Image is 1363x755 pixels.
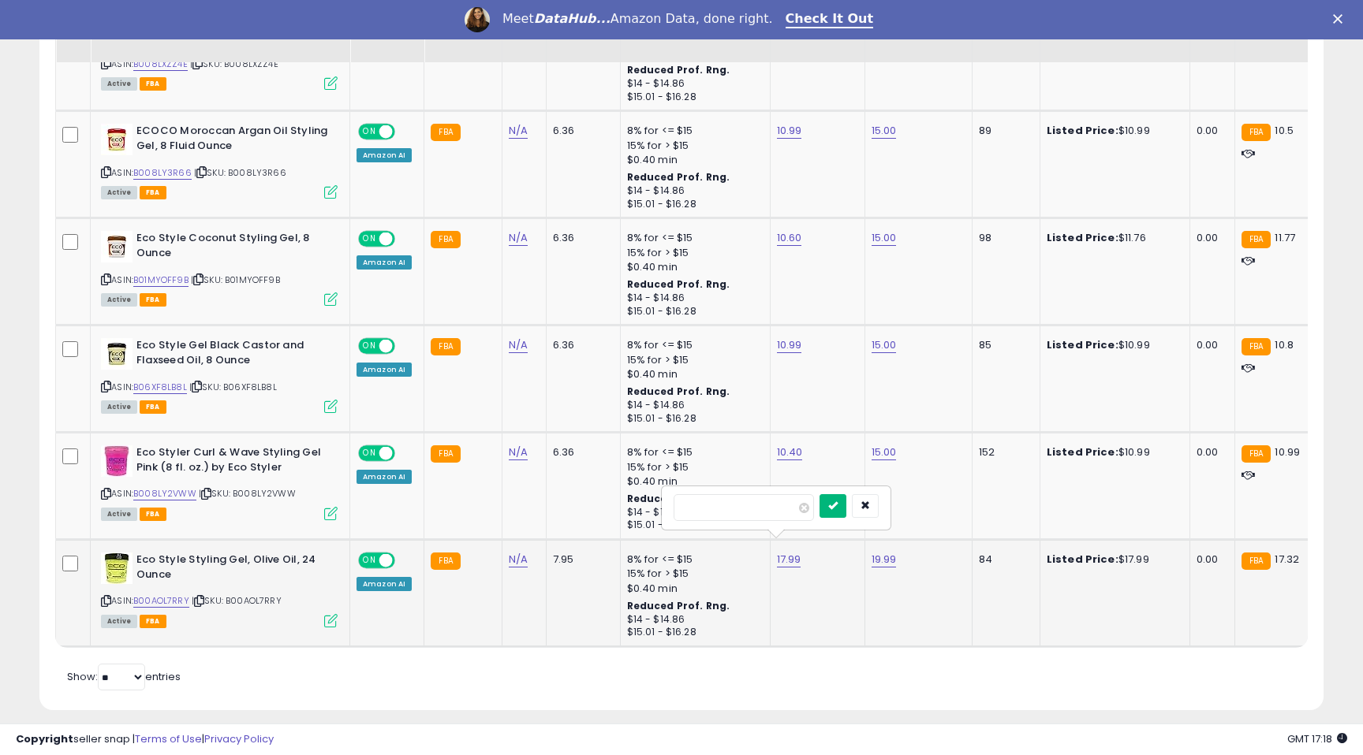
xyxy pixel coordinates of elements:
b: Listed Price: [1047,337,1118,352]
div: $10.99 [1047,338,1178,352]
div: 15% for > $15 [627,567,758,581]
div: 8% for <= $15 [627,338,758,352]
div: 0.00 [1197,338,1223,352]
span: All listings currently available for purchase on Amazon [101,508,137,521]
b: Eco Style Styling Gel, Olive Oil, 24 Ounce [136,552,328,586]
a: 15.00 [872,444,897,460]
span: All listings currently available for purchase on Amazon [101,615,137,628]
div: 0.00 [1197,124,1223,138]
div: 0.00 [1197,445,1223,459]
span: All listings currently available for purchase on Amazon [101,293,137,307]
div: $0.40 min [627,260,758,274]
small: FBA [431,231,460,248]
a: 10.60 [777,230,802,246]
small: FBA [1242,231,1271,248]
a: 15.00 [872,337,897,353]
div: 84 [979,552,1028,567]
span: 11.77 [1275,230,1295,245]
div: 8% for <= $15 [627,445,758,459]
small: FBA [1242,338,1271,355]
div: 89 [979,124,1028,138]
span: FBA [140,77,166,91]
b: Eco Style Coconut Styling Gel, 8 Ounce [136,231,328,264]
div: $14 - $14.86 [627,77,758,91]
div: 15% for > $15 [627,139,758,153]
div: $10.99 [1047,445,1178,459]
a: Terms of Use [135,731,202,746]
small: FBA [1242,552,1271,570]
b: Eco Style Gel Black Castor and Flaxseed Oil, 8 Ounce [136,338,328,371]
span: ON [360,447,379,460]
b: Reduced Prof. Rng. [627,492,730,505]
div: 152 [979,445,1028,459]
div: $17.99 [1047,552,1178,567]
span: | SKU: B008LXZZ4E [190,58,278,70]
div: Amazon AI [357,148,412,162]
div: $15.01 - $16.28 [627,91,758,104]
img: 41rCKxTedBL._SL40_.jpg [101,445,133,477]
div: $11.76 [1047,231,1178,245]
small: FBA [1242,445,1271,463]
div: $0.40 min [627,153,758,167]
b: Reduced Prof. Rng. [627,277,730,291]
div: 98 [979,231,1028,245]
span: | SKU: B06XF8LB8L [189,381,277,393]
span: ON [360,554,379,567]
img: 41gOOysYVWL._SL40_.jpg [101,338,133,370]
a: Check It Out [786,11,874,28]
div: $15.01 - $16.28 [627,519,758,532]
div: Amazon AI [357,470,412,484]
span: ON [360,340,379,353]
b: ECOCO Moroccan Argan Oil Styling Gel, 8 Fluid Ounce [136,124,328,157]
span: FBA [140,400,166,414]
div: 6.36 [553,124,608,138]
span: FBA [140,293,166,307]
div: $15.01 - $16.28 [627,198,758,211]
b: Reduced Prof. Rng. [627,385,730,398]
a: 17.99 [777,552,801,567]
span: All listings currently available for purchase on Amazon [101,77,137,91]
div: ASIN: [101,17,338,89]
span: All listings currently available for purchase on Amazon [101,186,137,199]
div: 15% for > $15 [627,353,758,367]
span: OFF [393,125,418,139]
div: ASIN: [101,124,338,197]
div: $0.40 min [627,474,758,489]
div: Close [1333,14,1349,24]
div: seller snap | | [16,732,274,747]
a: 10.99 [777,123,802,139]
img: Profile image for Georgie [465,7,490,32]
small: FBA [431,445,460,463]
div: 8% for <= $15 [627,124,758,138]
span: OFF [393,340,418,353]
div: 0.00 [1197,552,1223,567]
a: Privacy Policy [204,731,274,746]
a: B008LY3R66 [133,166,192,180]
div: ASIN: [101,552,338,626]
span: | SKU: B008LY2VWW [199,487,296,500]
div: $0.40 min [627,582,758,596]
span: OFF [393,554,418,567]
div: 6.36 [553,338,608,352]
small: FBA [1242,124,1271,141]
b: Reduced Prof. Rng. [627,599,730,612]
div: ASIN: [101,338,338,411]
div: 15% for > $15 [627,460,758,474]
b: Reduced Prof. Rng. [627,63,730,76]
img: 51oUGC9fEVL._SL40_.jpg [101,552,133,584]
span: 10.5 [1275,123,1294,138]
div: $15.01 - $16.28 [627,412,758,426]
a: 15.00 [872,230,897,246]
div: 6.36 [553,231,608,245]
span: | SKU: B008LY3R66 [194,166,286,179]
span: FBA [140,615,166,628]
i: DataHub... [534,11,611,26]
div: Amazon AI [357,255,412,270]
a: N/A [509,123,528,139]
span: OFF [393,447,418,460]
b: Reduced Prof. Rng. [627,170,730,184]
b: Listed Price: [1047,444,1118,459]
small: FBA [431,552,460,570]
a: N/A [509,444,528,460]
div: 6.36 [553,445,608,459]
